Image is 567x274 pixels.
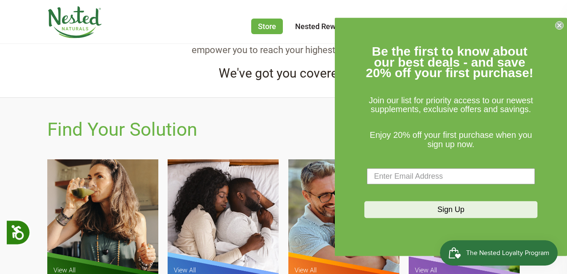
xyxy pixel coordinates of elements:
span: Be the first to know about our best deals - and save 20% off your first purchase! [366,44,534,80]
button: Sign Up [364,201,537,218]
a: Nested Rewards [295,22,350,31]
span: Enjoy 20% off your first purchase when you sign up now. [370,130,532,149]
button: Close dialog [555,21,564,30]
h4: We've got you covered. [47,66,520,81]
div: FLYOUT Form [335,18,567,256]
h2: Find Your Solution [47,119,197,140]
iframe: Button to open loyalty program pop-up [440,240,559,266]
input: Enter Email Address [367,169,535,185]
img: Nested Naturals [47,6,102,38]
a: Store [251,19,283,34]
span: Join our list for priority access to our newest supplements, exclusive offers and savings. [369,96,533,114]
